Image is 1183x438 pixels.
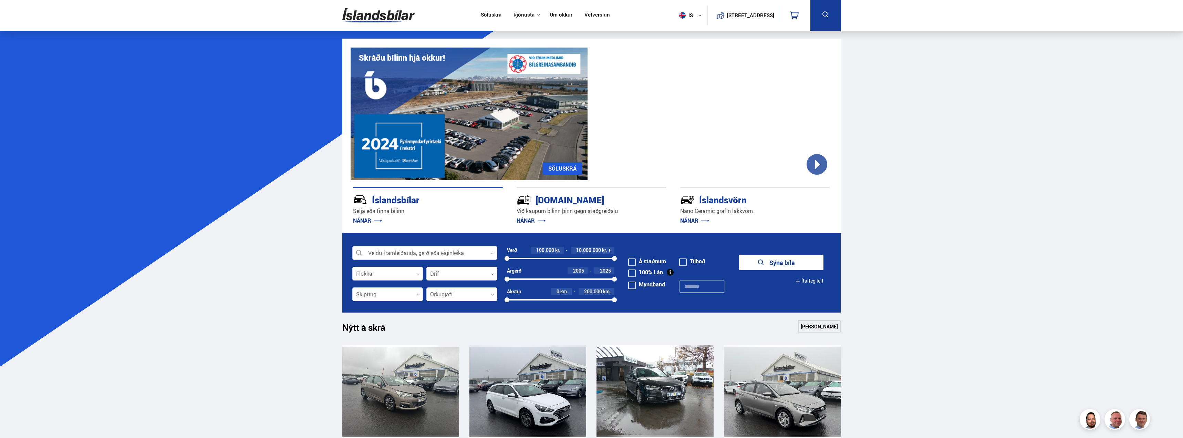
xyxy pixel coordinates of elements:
h1: Nýtt á skrá [342,322,397,337]
span: 200.000 [584,288,602,295]
label: Á staðnum [628,258,666,264]
div: [DOMAIN_NAME] [517,193,642,205]
a: [STREET_ADDRESS] [711,6,778,25]
p: Selja eða finna bílinn [353,207,503,215]
a: [PERSON_NAME] [798,320,841,333]
span: + [608,247,611,253]
p: Við kaupum bílinn þinn gegn staðgreiðslu [517,207,666,215]
img: svg+xml;base64,PHN2ZyB4bWxucz0iaHR0cDovL3d3dy53My5vcmcvMjAwMC9zdmciIHdpZHRoPSI1MTIiIGhlaWdodD0iNT... [679,12,686,19]
a: SÖLUSKRÁ [543,162,582,175]
div: Verð [507,247,517,253]
label: Myndband [628,282,665,287]
div: Árgerð [507,268,521,274]
img: nhp88E3Fdnt1Opn2.png [1081,410,1101,431]
button: [STREET_ADDRESS] [730,12,772,18]
img: -Svtn6bYgwAsiwNX.svg [680,193,695,207]
span: kr. [602,247,607,253]
a: Vefverslun [584,12,610,19]
div: Íslandsvörn [680,193,806,205]
span: km. [603,289,611,294]
img: JRvxyua_JYH6wB4c.svg [353,193,367,207]
img: siFngHWaQ9KaOqBr.png [1106,410,1126,431]
label: Tilboð [679,258,705,264]
div: Akstur [507,289,521,294]
span: 0 [557,288,559,295]
a: NÁNAR [680,217,709,224]
span: kr. [555,247,560,253]
button: Þjónusta [513,12,535,18]
span: 10.000.000 [576,247,601,253]
img: eKx6w-_Home_640_.png [351,48,588,180]
p: Nano Ceramic grafín lakkvörn [680,207,830,215]
button: is [676,5,707,26]
button: Sýna bíla [739,255,823,270]
a: NÁNAR [353,217,382,224]
span: 2025 [600,267,611,274]
div: Íslandsbílar [353,193,478,205]
img: G0Ugv5HjCgRt.svg [342,4,415,27]
label: 100% Lán [628,269,663,275]
button: Ítarleg leit [796,273,823,289]
span: 2005 [573,267,584,274]
a: NÁNAR [517,217,546,224]
a: Söluskrá [481,12,501,19]
span: km. [560,289,568,294]
a: Um okkur [550,12,572,19]
span: is [676,12,694,19]
h1: Skráðu bílinn hjá okkur! [359,53,445,62]
img: FbJEzSuNWCJXmdc-.webp [1130,410,1151,431]
button: Opna LiveChat spjallviðmót [6,3,26,23]
img: tr5P-W3DuiFaO7aO.svg [517,193,531,207]
span: 100.000 [536,247,554,253]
